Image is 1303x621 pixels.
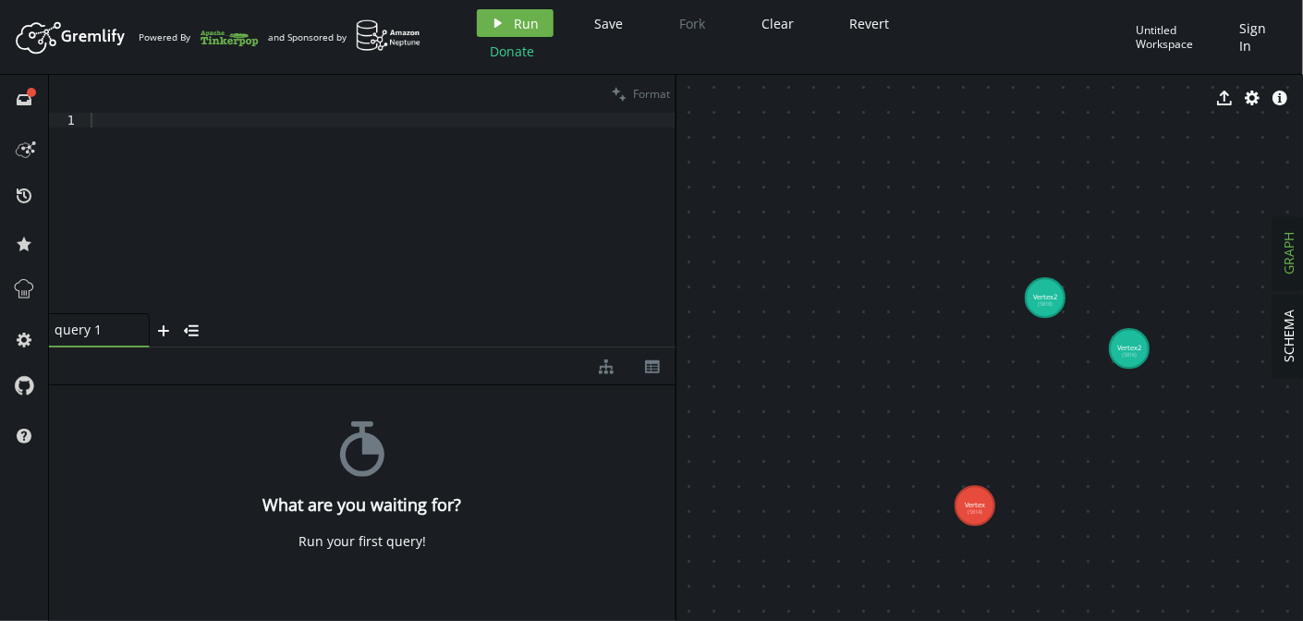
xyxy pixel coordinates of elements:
[515,15,540,32] span: Run
[1117,344,1141,353] tspan: Vertex2
[749,9,809,37] button: Clear
[965,501,985,510] tspan: Vertex
[1231,9,1289,65] button: Sign In
[606,75,676,113] button: Format
[1033,293,1057,302] tspan: Vertex2
[49,113,87,128] div: 1
[836,9,904,37] button: Revert
[263,495,462,515] h4: What are you waiting for?
[581,9,638,37] button: Save
[268,19,421,55] div: and Sponsored by
[491,43,535,60] span: Donate
[1281,233,1298,275] span: GRAPH
[356,19,421,52] img: AWS Neptune
[680,15,706,32] span: Fork
[665,9,721,37] button: Fork
[1136,23,1230,52] div: Untitled Workspace
[55,322,128,338] span: query 1
[633,86,670,102] span: Format
[850,15,890,32] span: Revert
[1240,19,1280,55] span: Sign In
[139,21,259,54] div: Powered By
[477,37,549,65] button: Donate
[1281,310,1298,363] span: SCHEMA
[298,533,426,550] div: Run your first query!
[968,508,982,516] tspan: (5814)
[595,15,624,32] span: Save
[1122,351,1137,359] tspan: (5816)
[1038,300,1053,308] tspan: (5818)
[477,9,554,37] button: Run
[762,15,795,32] span: Clear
